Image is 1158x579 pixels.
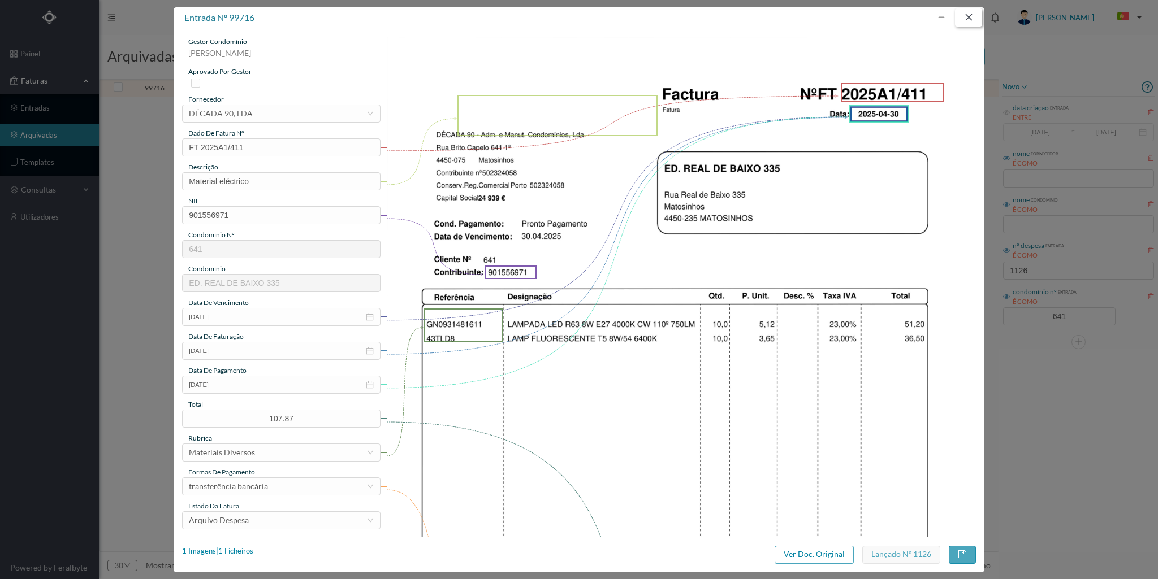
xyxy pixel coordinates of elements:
i: icon: down [367,483,374,490]
span: data de vencimento [188,298,249,307]
span: Formas de Pagamento [188,468,255,476]
i: icon: calendar [366,381,374,389]
button: PT [1108,8,1147,26]
span: data de faturação [188,332,244,341]
span: condomínio [188,264,226,273]
span: data de pagamento [188,366,247,375]
span: NIF [188,197,200,205]
span: aprovado por gestor [188,67,252,76]
span: condomínio nº [188,230,235,239]
span: descrição [188,163,218,171]
i: icon: down [367,517,374,524]
span: gestor condomínio [188,37,247,46]
i: icon: down [367,449,374,456]
div: transferência bancária [189,478,268,495]
i: icon: down [367,110,374,117]
button: Ver Doc. Original [775,546,854,564]
i: icon: calendar [366,347,374,355]
span: conta do banco (condominio) [188,536,280,544]
span: fornecedor [188,95,224,103]
div: DÉCADA 90, LDA [189,105,253,122]
span: total [188,400,203,408]
span: entrada nº 99716 [184,12,254,23]
span: rubrica [188,434,212,442]
span: estado da fatura [188,502,239,510]
span: dado de fatura nº [188,129,244,137]
i: icon: calendar [366,313,374,321]
div: Arquivo Despesa [189,512,249,529]
div: Materiais Diversos [189,444,255,461]
button: Lançado nº 1126 [862,546,940,564]
div: 1 Imagens | 1 Ficheiros [182,546,253,557]
div: [PERSON_NAME] [182,47,381,67]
